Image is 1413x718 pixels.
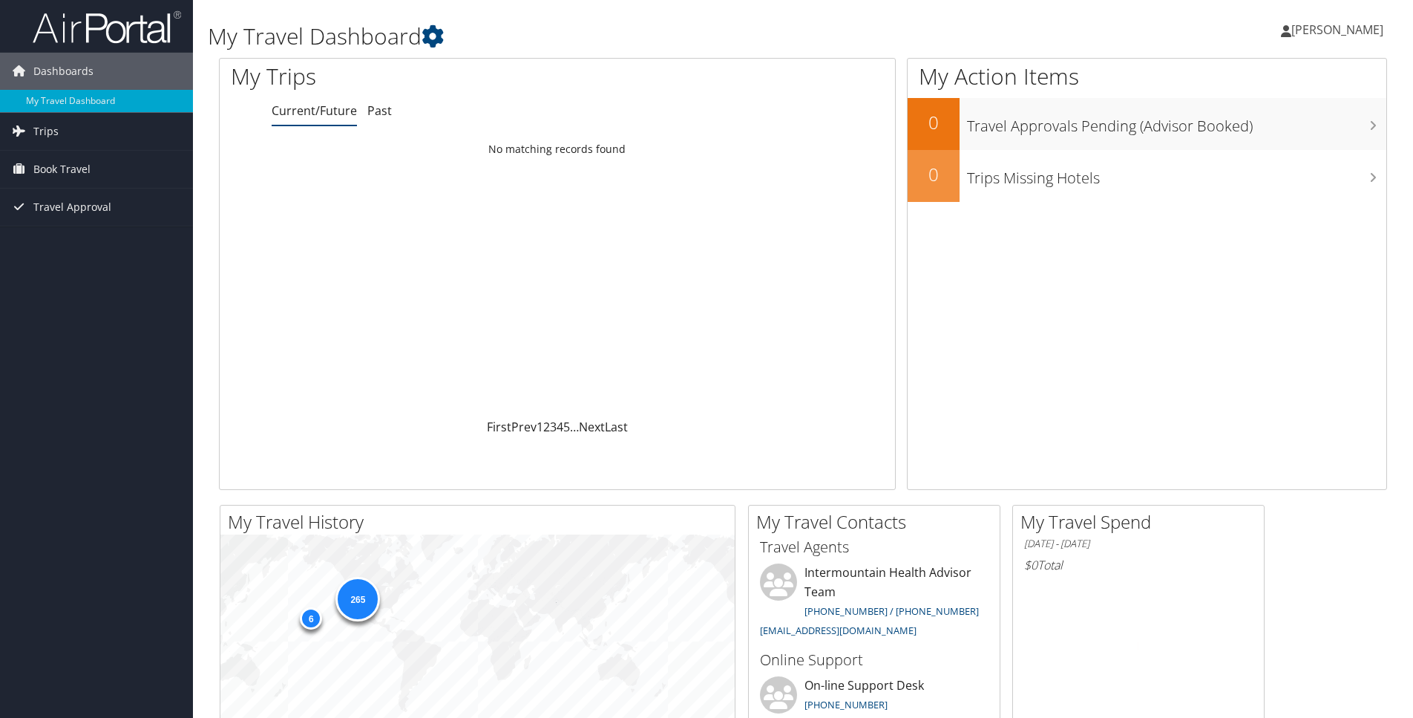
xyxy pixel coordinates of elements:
[1024,557,1253,573] h6: Total
[550,419,557,435] a: 3
[908,150,1386,202] a: 0Trips Missing Hotels
[231,61,603,92] h1: My Trips
[367,102,392,119] a: Past
[1024,557,1037,573] span: $0
[563,419,570,435] a: 5
[208,21,1001,52] h1: My Travel Dashboard
[605,419,628,435] a: Last
[908,110,960,135] h2: 0
[908,162,960,187] h2: 0
[1024,537,1253,551] h6: [DATE] - [DATE]
[33,189,111,226] span: Travel Approval
[487,419,511,435] a: First
[760,650,989,670] h3: Online Support
[220,136,895,163] td: No matching records found
[570,419,579,435] span: …
[272,102,357,119] a: Current/Future
[537,419,543,435] a: 1
[1281,7,1398,52] a: [PERSON_NAME]
[760,624,917,637] a: [EMAIL_ADDRESS][DOMAIN_NAME]
[33,113,59,150] span: Trips
[335,577,380,621] div: 265
[967,160,1386,189] h3: Trips Missing Hotels
[557,419,563,435] a: 4
[511,419,537,435] a: Prev
[228,509,735,535] h2: My Travel History
[804,604,979,618] a: [PHONE_NUMBER] / [PHONE_NUMBER]
[760,537,989,558] h3: Travel Agents
[1291,22,1383,38] span: [PERSON_NAME]
[967,108,1386,137] h3: Travel Approvals Pending (Advisor Booked)
[908,61,1386,92] h1: My Action Items
[804,698,888,711] a: [PHONE_NUMBER]
[33,151,91,188] span: Book Travel
[33,53,94,90] span: Dashboards
[753,564,996,643] li: Intermountain Health Advisor Team
[543,419,550,435] a: 2
[756,509,1000,535] h2: My Travel Contacts
[300,607,322,630] div: 6
[1020,509,1264,535] h2: My Travel Spend
[33,10,181,45] img: airportal-logo.png
[908,98,1386,150] a: 0Travel Approvals Pending (Advisor Booked)
[579,419,605,435] a: Next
